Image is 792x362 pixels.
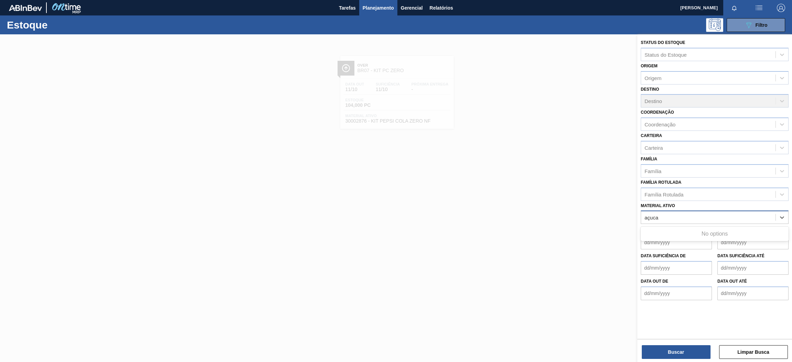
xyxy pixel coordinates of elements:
[7,21,112,29] h1: Estoque
[363,4,394,12] span: Planejamento
[641,64,658,68] label: Origem
[706,18,723,32] div: Pogramando: nenhum usuário selecionado
[756,22,768,28] span: Filtro
[777,4,785,12] img: Logout
[645,191,683,197] div: Família Rotulada
[645,145,663,150] div: Carteira
[641,253,686,258] label: Data suficiência de
[645,168,661,174] div: Família
[641,286,712,300] input: dd/mm/yyyy
[645,122,675,127] div: Coordenação
[641,180,681,185] label: Família Rotulada
[641,110,674,115] label: Coordenação
[717,253,764,258] label: Data suficiência até
[641,261,712,275] input: dd/mm/yyyy
[9,5,42,11] img: TNhmsLtSVTkK8tSr43FrP2fwEKptu5GPRR3wAAAABJRU5ErkJggg==
[641,203,675,208] label: Material ativo
[717,286,789,300] input: dd/mm/yyyy
[641,236,712,249] input: dd/mm/yyyy
[723,3,745,13] button: Notificações
[641,228,789,240] div: No options
[645,75,661,81] div: Origem
[641,133,662,138] label: Carteira
[641,279,668,284] label: Data out de
[727,18,785,32] button: Filtro
[717,236,789,249] input: dd/mm/yyyy
[401,4,423,12] span: Gerencial
[645,52,687,57] div: Status do Estoque
[339,4,356,12] span: Tarefas
[641,87,659,92] label: Destino
[641,40,685,45] label: Status do Estoque
[755,4,763,12] img: userActions
[717,261,789,275] input: dd/mm/yyyy
[430,4,453,12] span: Relatórios
[717,279,747,284] label: Data out até
[641,157,657,161] label: Família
